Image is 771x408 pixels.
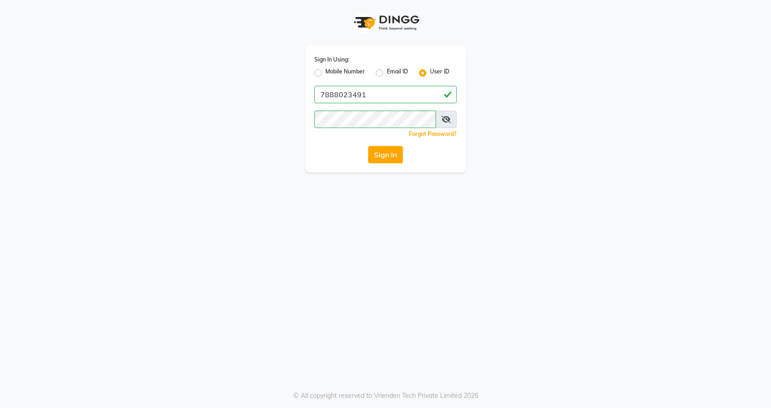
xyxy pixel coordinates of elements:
label: Mobile Number [325,67,365,78]
label: User ID [430,67,449,78]
input: Username [314,86,457,103]
a: Forgot Password? [409,130,457,137]
label: Email ID [387,67,408,78]
label: Sign In Using: [314,56,349,64]
img: logo1.svg [349,9,422,36]
input: Username [314,111,436,128]
button: Sign In [368,146,403,163]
